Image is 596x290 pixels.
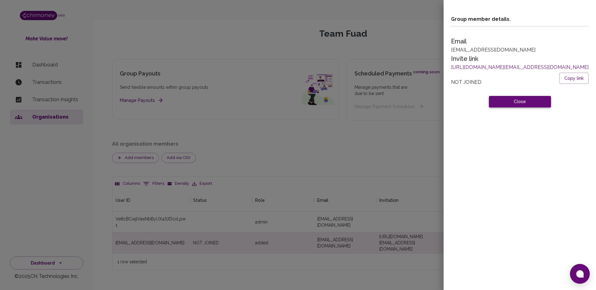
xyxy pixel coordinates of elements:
[451,64,589,71] p: [URL][DOMAIN_NAME][EMAIL_ADDRESS][DOMAIN_NAME]
[489,96,551,107] button: Close
[559,73,589,84] button: Copy link
[451,15,589,26] h6: Group member details.
[451,79,589,86] p: NOT JOINED
[570,264,590,284] button: Open chat window
[451,36,589,46] h6: Email
[451,54,589,64] h6: Invite link
[451,47,535,53] span: [EMAIL_ADDRESS][DOMAIN_NAME]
